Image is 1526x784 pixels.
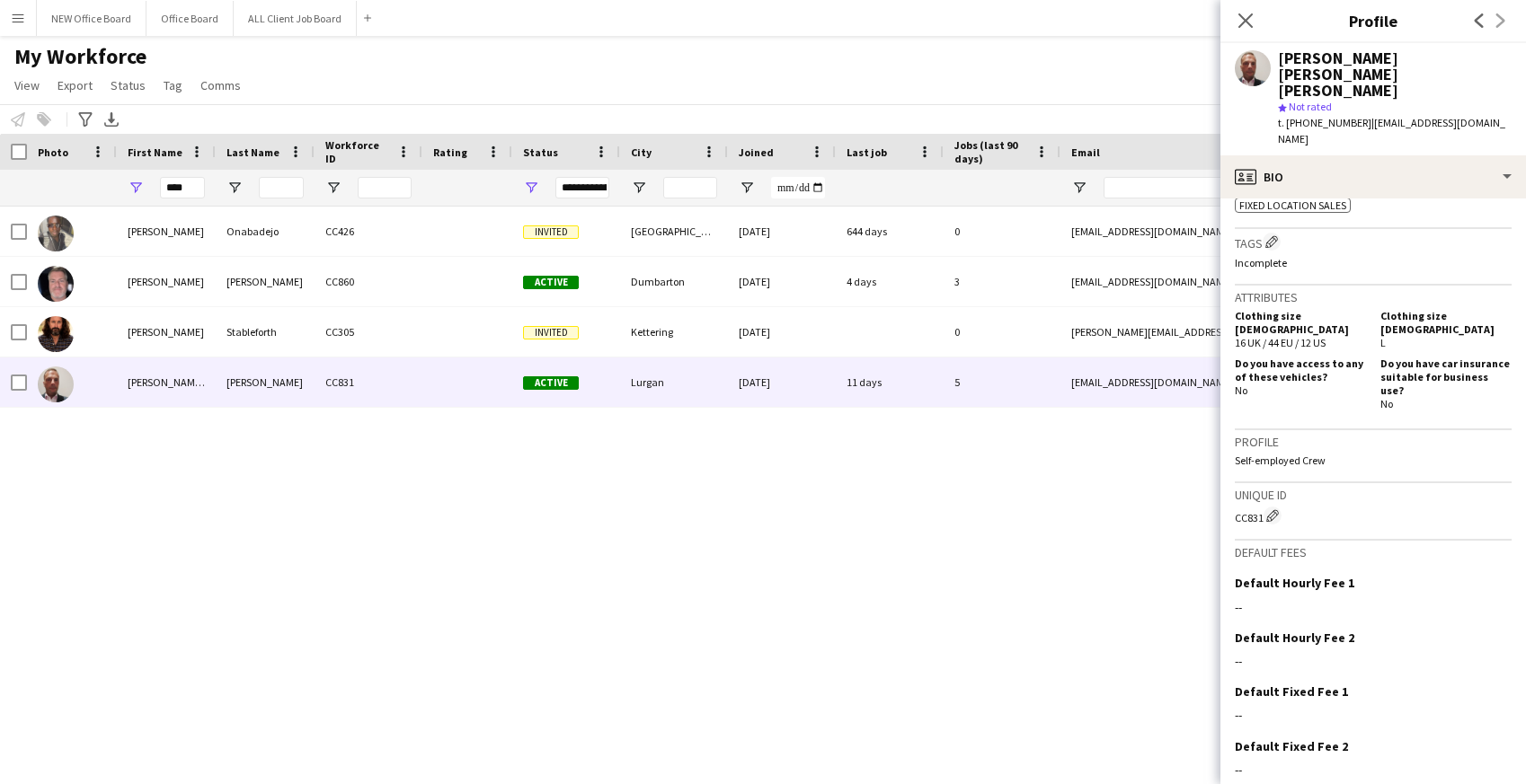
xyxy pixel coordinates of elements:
[944,207,1060,256] div: 0
[944,357,1060,407] div: 5
[101,109,122,130] app-action-btn: Export XLSX
[1235,434,1512,450] h3: Profile
[38,316,74,352] img: John Stableforth
[14,43,146,70] span: My Workforce
[358,177,412,198] input: Workforce ID Filter Input
[620,357,728,407] div: Lurgan
[433,145,467,159] span: Rating
[1235,256,1512,269] p: Incomplete
[259,177,304,198] input: Last Name Filter Input
[1278,116,1505,145] span: | [EMAIL_ADDRESS][DOMAIN_NAME]
[836,257,944,306] div: 4 days
[1235,707,1512,723] div: --
[1380,397,1393,410] span: No
[1235,233,1512,251] h3: Tags
[216,307,315,357] div: Stableforth
[847,145,887,159] span: Last job
[631,145,652,159] span: City
[1060,307,1420,357] div: [PERSON_NAME][EMAIL_ADDRESS][DOMAIN_NAME]
[523,326,579,339] span: Invited
[663,177,717,198] input: City Filter Input
[234,1,357,36] button: ALL Client Job Board
[38,145,68,159] span: Photo
[944,257,1060,306] div: 3
[226,145,279,159] span: Last Name
[1380,336,1386,349] span: L
[117,357,216,407] div: [PERSON_NAME] [PERSON_NAME]
[620,257,728,306] div: Dumbarton
[631,180,647,196] button: Open Filter Menu
[1235,575,1354,591] h3: Default Hourly Fee 1
[1380,357,1512,397] h5: Do you have car insurance suitable for business use?
[739,145,774,159] span: Joined
[38,216,74,251] img: John Onabadejo
[216,257,315,306] div: [PERSON_NAME]
[7,74,47,97] a: View
[38,366,74,402] img: Philip JOHN Boyd Doherty
[325,180,342,196] button: Open Filter Menu
[523,145,558,159] span: Status
[1278,116,1371,129] span: t. [PHONE_NUMBER]
[315,307,422,357] div: CC305
[156,74,190,97] a: Tag
[1235,454,1512,467] p: Self-employed Crew
[1235,762,1512,778] div: --
[1235,507,1512,524] div: CC831
[193,74,248,97] a: Comms
[1071,145,1100,159] span: Email
[325,138,390,165] span: Workforce ID
[226,180,243,196] button: Open Filter Menu
[111,77,146,93] span: Status
[1235,630,1354,646] h3: Default Hourly Fee 2
[1380,309,1512,336] h5: Clothing size [DEMOGRAPHIC_DATA]
[128,180,144,196] button: Open Filter Menu
[128,145,182,159] span: First Name
[1060,357,1420,407] div: [EMAIL_ADDRESS][DOMAIN_NAME]
[37,1,146,36] button: NEW Office Board
[523,180,539,196] button: Open Filter Menu
[1235,357,1366,383] h5: Do you have access to any of these vehicles?
[1104,177,1409,198] input: Email Filter Input
[728,257,836,306] div: [DATE]
[117,257,216,306] div: [PERSON_NAME]
[1235,599,1512,615] div: --
[1289,100,1332,113] span: Not rated
[50,74,100,97] a: Export
[1235,738,1348,754] h3: Default Fixed Fee 2
[620,207,728,256] div: [GEOGRAPHIC_DATA]
[944,307,1060,357] div: 0
[1235,383,1247,397] span: No
[1220,9,1526,32] h3: Profile
[1235,653,1512,669] div: --
[728,207,836,256] div: [DATE]
[75,109,96,130] app-action-btn: Advanced filters
[14,77,40,93] span: View
[1278,50,1512,99] div: [PERSON_NAME] [PERSON_NAME] [PERSON_NAME]
[1235,309,1366,336] h5: Clothing size [DEMOGRAPHIC_DATA]
[620,307,728,357] div: Kettering
[523,376,579,390] span: Active
[1235,683,1348,700] h3: Default Fixed Fee 1
[1060,207,1420,256] div: [EMAIL_ADDRESS][DOMAIN_NAME]
[38,266,74,302] img: John Paul Smith
[146,1,234,36] button: Office Board
[728,307,836,357] div: [DATE]
[1060,257,1420,306] div: [EMAIL_ADDRESS][DOMAIN_NAME]
[200,77,241,93] span: Comms
[1071,180,1087,196] button: Open Filter Menu
[216,207,315,256] div: Onabadejo
[58,77,93,93] span: Export
[1239,198,1346,212] span: Fixed location sales
[523,276,579,289] span: Active
[1235,289,1512,305] h3: Attributes
[164,77,182,93] span: Tag
[1235,487,1512,503] h3: Unique ID
[771,177,825,198] input: Joined Filter Input
[954,138,1028,165] span: Jobs (last 90 days)
[117,207,216,256] div: [PERSON_NAME]
[103,74,153,97] a: Status
[728,357,836,407] div: [DATE]
[216,357,315,407] div: [PERSON_NAME]
[836,207,944,256] div: 644 days
[1220,155,1526,198] div: Bio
